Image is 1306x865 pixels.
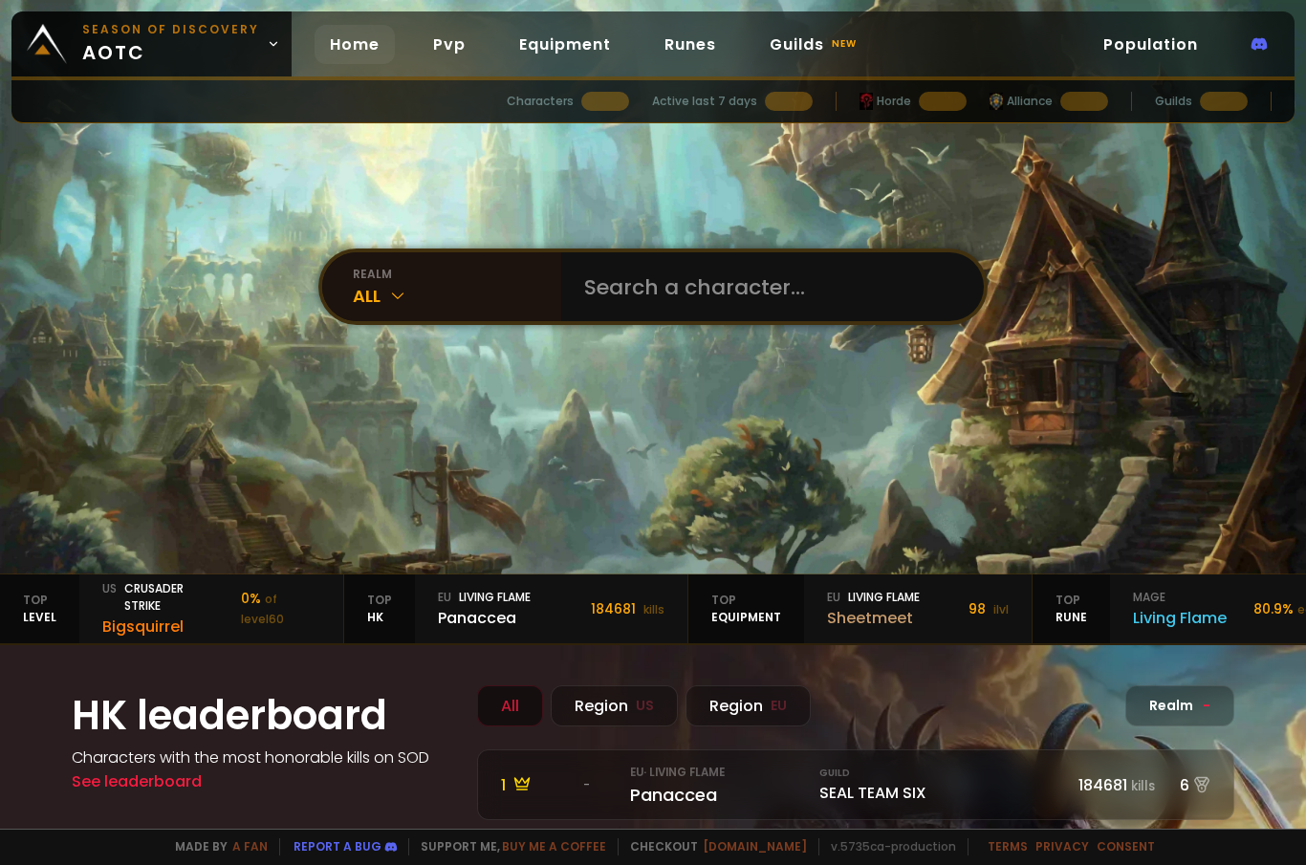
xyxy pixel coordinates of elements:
div: Guilds [1155,93,1192,110]
span: - [1203,696,1210,716]
div: Panaccea [438,606,531,630]
div: 184681 [591,599,664,619]
span: Made by [163,838,268,855]
div: SEAL TEAM SIX [819,766,1067,805]
div: realm [353,266,561,283]
a: Home [315,25,395,64]
small: eu · Living Flame [630,765,725,780]
span: Top [367,592,392,609]
span: Support me, [408,838,606,855]
a: Report a bug [294,838,381,854]
a: [DOMAIN_NAME] [703,838,807,854]
a: Runes [649,25,731,64]
div: Characters [507,93,574,110]
div: 1 [501,773,572,797]
div: Rune [1033,574,1110,643]
small: Guild [819,766,1067,781]
div: HK [344,574,415,643]
a: TopequipmenteuLiving FlameSheetmeet98 ilvl [688,574,1033,643]
span: Top [1056,592,1087,609]
small: US [636,696,654,716]
small: kills [1131,777,1155,795]
div: Realm [1125,685,1234,726]
a: Population [1088,25,1213,64]
span: eu [827,589,840,606]
input: Search a character... [573,252,961,321]
div: Active last 7 days [652,93,757,110]
span: - [583,776,590,793]
div: 6 [1161,773,1210,797]
div: Panaccea [630,782,808,808]
div: Living Flame [438,589,531,606]
span: eu [438,589,451,606]
div: Horde [860,93,911,110]
div: 98 [969,599,1009,619]
div: All [477,685,543,726]
div: Region [551,685,678,726]
img: horde [860,93,873,110]
img: horde [990,93,1003,110]
h1: HK leaderboard [72,685,454,746]
a: See leaderboard [72,770,202,792]
span: us [102,580,117,615]
h4: Characters with the most honorable kills on SOD [72,746,454,769]
small: Season of Discovery [82,21,259,38]
div: Living Flame [827,589,920,606]
span: Top [23,592,56,609]
div: All [353,283,561,309]
div: 0 % [241,589,320,629]
div: Crusader Strike [102,580,218,615]
span: Checkout [618,838,807,855]
small: EU [771,696,787,716]
a: Consent [1097,838,1155,854]
small: new [828,32,860,55]
div: equipment [688,574,804,643]
span: v. 5735ca - production [818,838,956,855]
a: Equipment [504,25,626,64]
a: Guildsnew [754,25,876,64]
div: Sheetmeet [827,606,920,630]
a: TopHKeuLiving FlamePanaccea184681 kills [344,574,688,643]
a: a fan [232,838,268,854]
span: aotc [82,21,259,67]
small: ilvl [993,601,1009,617]
a: Buy me a coffee [502,838,606,854]
div: Living Flame [1133,606,1227,630]
div: Bigsquirrel [102,615,218,638]
span: 184681 [1078,774,1127,796]
a: Pvp [418,25,481,64]
a: Terms [988,838,1028,854]
span: Top [711,592,781,609]
a: Season of Discoveryaotc [11,11,292,76]
div: Region [686,685,811,726]
span: mage [1133,589,1165,606]
a: Privacy [1035,838,1089,854]
a: 1 -eu· Living FlamePanaccea GuildSEAL TEAM SIX184681kills6 [477,749,1234,820]
div: Alliance [990,93,1053,110]
small: kills [643,601,664,617]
